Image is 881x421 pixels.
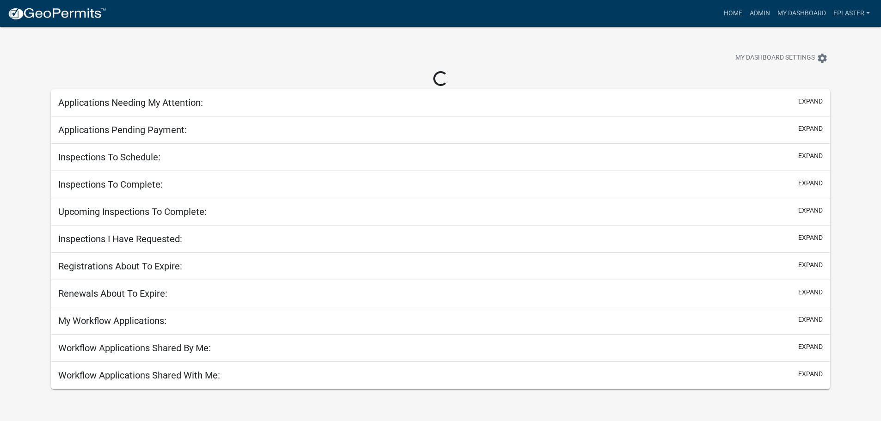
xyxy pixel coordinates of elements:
h5: Inspections To Schedule: [58,152,160,163]
button: expand [798,260,823,270]
h5: Applications Pending Payment: [58,124,187,135]
a: eplaster [830,5,874,22]
i: settings [817,53,828,64]
button: expand [798,151,823,161]
button: expand [798,233,823,243]
button: expand [798,342,823,352]
button: expand [798,97,823,106]
button: expand [798,369,823,379]
a: Home [720,5,746,22]
h5: Upcoming Inspections To Complete: [58,206,207,217]
span: My Dashboard Settings [735,53,815,64]
a: Admin [746,5,774,22]
h5: Registrations About To Expire: [58,261,182,272]
h5: Workflow Applications Shared By Me: [58,342,211,354]
button: My Dashboard Settingssettings [728,49,835,67]
a: My Dashboard [774,5,830,22]
button: expand [798,178,823,188]
button: expand [798,287,823,297]
h5: My Workflow Applications: [58,315,166,326]
button: expand [798,315,823,324]
button: expand [798,124,823,134]
button: expand [798,206,823,215]
h5: Inspections I Have Requested: [58,233,182,244]
h5: Inspections To Complete: [58,179,163,190]
h5: Workflow Applications Shared With Me: [58,370,220,381]
h5: Applications Needing My Attention: [58,97,203,108]
h5: Renewals About To Expire: [58,288,167,299]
